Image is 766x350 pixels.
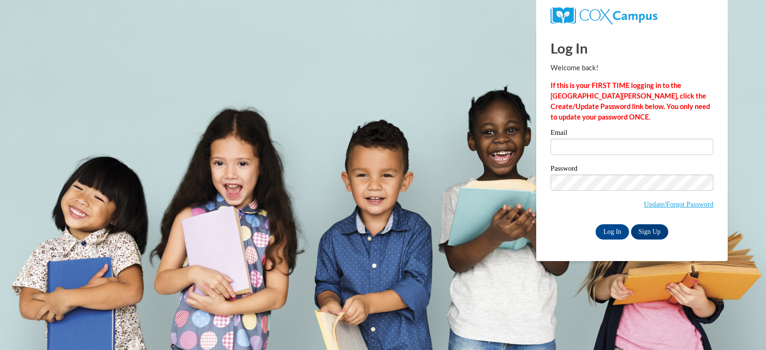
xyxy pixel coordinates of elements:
[551,7,657,24] img: COX Campus
[551,11,657,19] a: COX Campus
[631,224,668,240] a: Sign Up
[551,38,713,58] h1: Log In
[551,165,713,175] label: Password
[551,81,710,121] strong: If this is your FIRST TIME logging in to the [GEOGRAPHIC_DATA][PERSON_NAME], click the Create/Upd...
[551,63,713,73] p: Welcome back!
[596,224,629,240] input: Log In
[644,200,713,208] a: Update/Forgot Password
[551,129,713,139] label: Email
